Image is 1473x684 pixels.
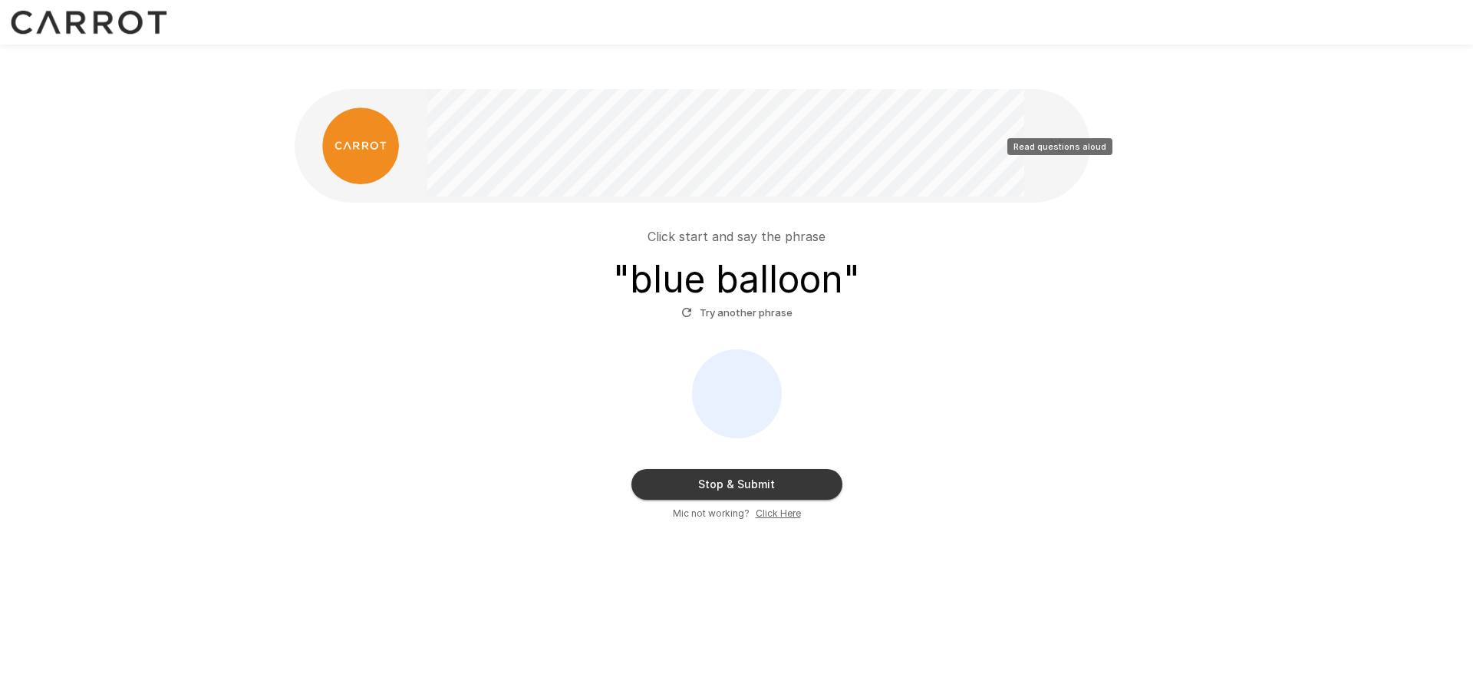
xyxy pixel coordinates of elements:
[1007,138,1112,155] div: Read questions aloud
[673,506,750,521] span: Mic not working?
[756,507,801,519] u: Click Here
[677,301,796,325] button: Try another phrase
[648,227,825,246] p: Click start and say the phrase
[613,258,860,301] h3: " blue balloon "
[322,107,399,184] img: carrot_logo.png
[631,469,842,500] button: Stop & Submit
